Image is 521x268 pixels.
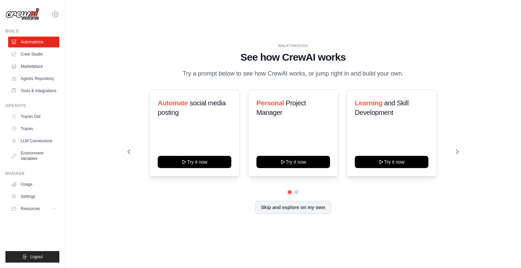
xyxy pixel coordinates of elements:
a: Crew Studio [8,49,59,60]
iframe: Chat Widget [487,235,521,268]
span: Resources [21,206,40,211]
a: Usage [8,179,59,190]
h1: See how CrewAI works [128,51,459,63]
a: Agents Repository [8,73,59,84]
span: and Skill Development [355,99,408,116]
a: Environment Variables [8,148,59,164]
a: Tools & Integrations [8,85,59,96]
div: Manage [5,171,59,176]
span: Project Manager [256,99,306,116]
a: Traces Old [8,111,59,122]
button: Try it now [158,156,231,168]
a: Settings [8,191,59,202]
span: Personal [256,99,284,107]
span: social media posting [158,99,226,116]
a: Marketplace [8,61,59,72]
a: Traces [8,123,59,134]
div: WALKTHROUGH [128,43,459,48]
span: Logout [30,254,43,260]
p: Try a prompt below to see how CrewAI works, or jump right in and build your own. [179,69,407,79]
button: Resources [8,203,59,214]
div: Build [5,28,59,34]
span: Automate [158,99,188,107]
div: Operate [5,103,59,108]
button: Logout [5,251,59,263]
span: Learning [355,99,382,107]
button: Skip and explore on my own [255,201,331,214]
a: LLM Connections [8,136,59,146]
a: Automations [8,37,59,47]
button: Try it now [355,156,428,168]
button: Try it now [256,156,330,168]
img: Logo [5,8,39,21]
